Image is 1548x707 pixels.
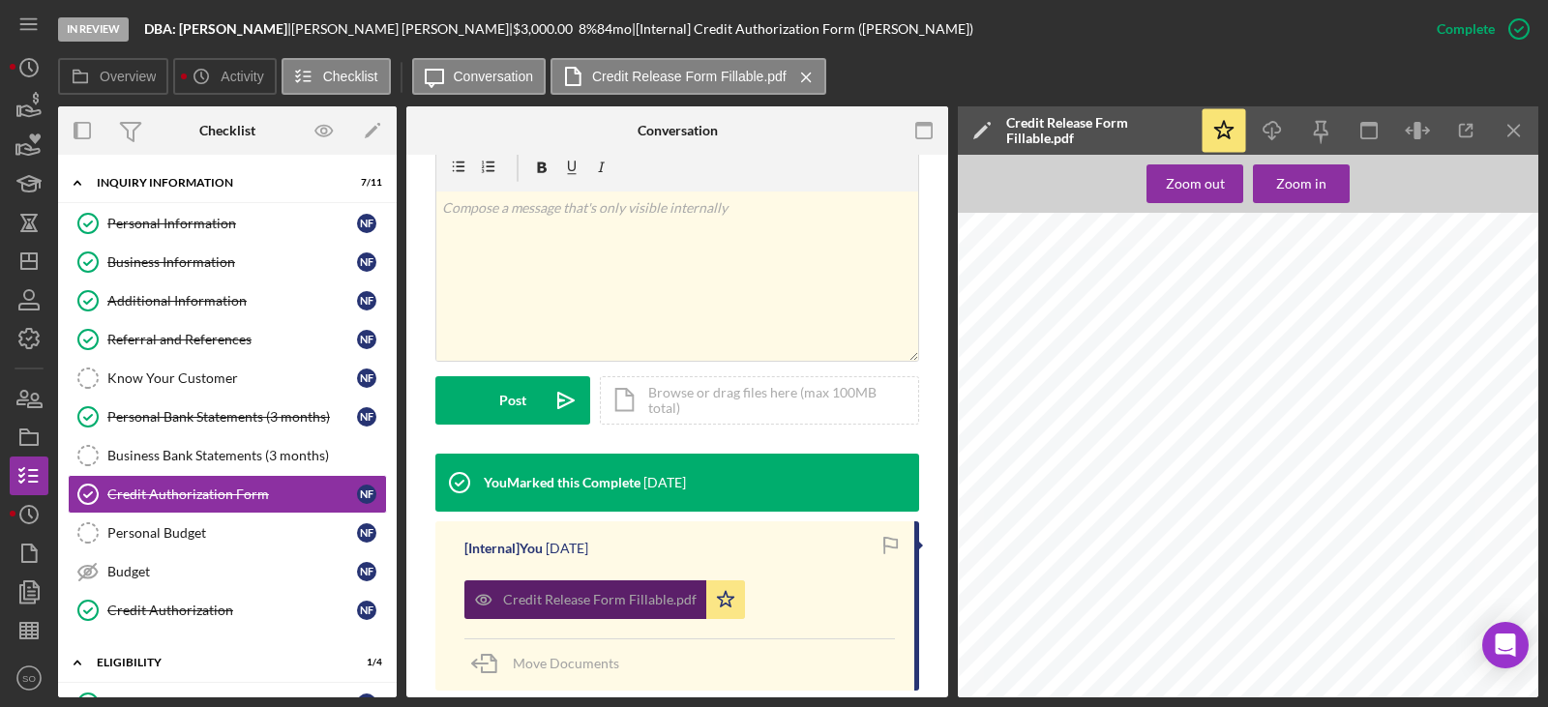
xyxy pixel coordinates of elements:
div: Personal Budget [107,525,357,541]
time: 2025-08-08 19:22 [546,541,588,556]
a: Personal BudgetNF [68,514,387,552]
div: Zoom in [1276,164,1326,203]
span: [STREET_ADDRESS][PERSON_NAME] [1127,331,1286,339]
div: 84 mo [597,21,632,37]
a: Personal Bank Statements (3 months)NF [68,398,387,436]
div: Credit Authorization [107,603,357,618]
a: Credit Authorization FormNF [68,475,387,514]
button: Move Documents [464,639,639,688]
div: N F [357,485,376,504]
div: Business Information [107,254,357,270]
label: Credit Release Form Fillable.pdf [592,69,787,84]
button: SO [10,659,48,697]
div: N F [357,523,376,543]
a: Referral and ReferencesNF [68,320,387,359]
div: In Review [58,17,129,42]
div: | [144,21,291,37]
div: Credit Authorization Form [107,486,357,502]
label: Overview [100,69,156,84]
div: N F [357,368,376,388]
button: Conversation [412,58,547,95]
div: 8 % [579,21,597,37]
div: Budget [107,564,357,579]
a: Business Bank Statements (3 months) [68,436,387,475]
div: [Internal] You [464,541,543,556]
span: Docusign Envelope ID: DA00E48E-C107-4ADB-BCBD-159F58AA2682 [974,223,1218,231]
button: Post [435,376,590,425]
label: Activity [221,69,263,84]
span: 62095 [1364,347,1388,356]
div: Credit Release Form Fillable.pdf [1006,115,1190,146]
a: Additional InformationNF [68,281,387,320]
div: N F [357,407,376,427]
a: Business InformationNF [68,243,387,281]
div: N F [357,562,376,581]
div: Credit Release Form Fillable.pdf [503,592,697,607]
label: Checklist [323,69,378,84]
div: Business Bank Statements (3 months) [107,448,386,463]
a: BudgetNF [68,552,387,591]
time: 2025-08-08 19:22 [643,475,686,490]
a: Personal InformationNF [68,204,387,243]
b: DBA: [PERSON_NAME] [144,20,287,37]
button: Checklist [282,58,391,95]
button: Complete [1417,10,1538,48]
span: [PERSON_NAME] [1146,309,1218,317]
button: Zoom out [1146,164,1243,203]
button: Zoom in [1253,164,1350,203]
div: Open Intercom Messenger [1482,622,1529,668]
span: 6185140456 [1102,445,1150,454]
div: N F [357,291,376,310]
button: Overview [58,58,168,95]
span: [DATE] [1128,386,1155,395]
div: Personal Information [107,216,357,231]
div: Checklist [199,123,255,138]
div: Referral and References [107,332,357,347]
div: 1 / 4 [347,657,382,668]
label: Conversation [454,69,534,84]
div: You Marked this Complete [484,475,640,490]
span: [DATE] [1076,292,1104,301]
text: SO [22,673,36,684]
div: $3,000.00 [513,21,579,37]
span: [PERSON_NAME] [1195,483,1266,491]
div: [PERSON_NAME] [PERSON_NAME] | [291,21,513,37]
button: Credit Release Form Fillable.pdf [551,58,826,95]
div: Post [499,376,526,425]
div: Conversation [638,123,718,138]
button: Credit Release Form Fillable.pdf [464,580,745,619]
div: ELIGIBILITY [97,657,334,668]
div: Know Your Customer [107,370,357,386]
span: [EMAIL_ADDRESS][DOMAIN_NAME] [1093,426,1241,434]
a: Know Your CustomerNF [68,359,387,398]
div: | [Internal] Credit Authorization Form ([PERSON_NAME]) [632,21,973,37]
div: N F [357,252,376,272]
span: 355-62-8372 [1182,367,1232,375]
div: N F [357,330,376,349]
div: INQUIRY INFORMATION [97,177,334,189]
div: Additional Information [107,293,357,309]
span: Move Documents [513,655,619,671]
div: N F [357,601,376,620]
div: Zoom out [1166,164,1225,203]
div: N F [357,214,376,233]
a: Credit AuthorizationNF [68,591,387,630]
button: Activity [173,58,276,95]
div: 7 / 11 [347,177,382,189]
div: Complete [1437,10,1495,48]
span: wood river, [GEOGRAPHIC_DATA] [1143,346,1279,355]
div: Personal Bank Statements (3 months) [107,409,357,425]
